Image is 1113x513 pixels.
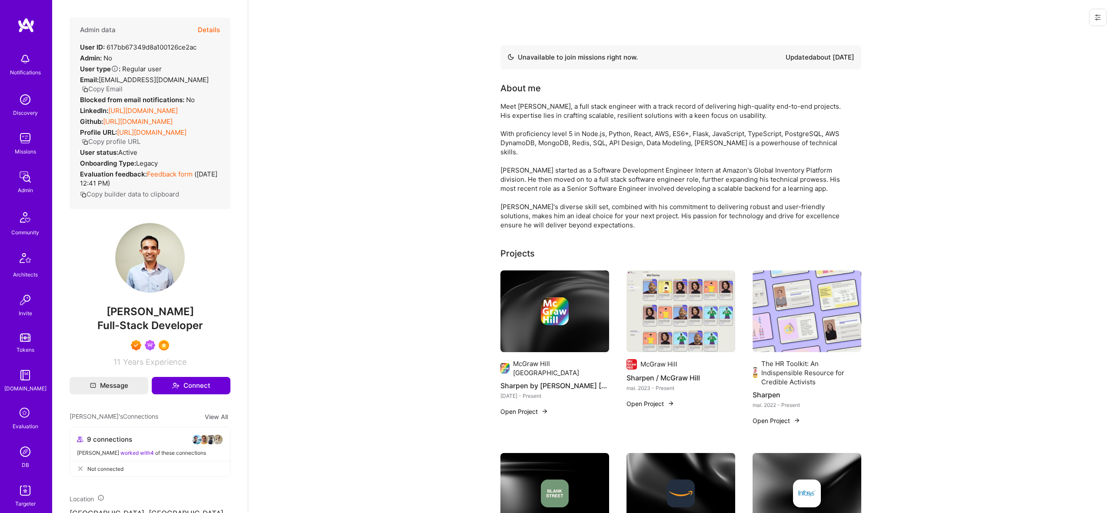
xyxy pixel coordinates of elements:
[753,367,758,378] img: Company logo
[192,434,202,445] img: avatar
[82,137,140,146] button: Copy profile URL
[500,407,548,416] button: Open Project
[80,54,102,62] strong: Admin:
[123,357,187,366] span: Years Experience
[103,117,173,126] a: [URL][DOMAIN_NAME]
[500,82,541,95] div: About me
[761,359,861,386] div: The HR Toolkit: An Indispensible Resource for Credible Activists
[147,170,193,178] a: Feedback form
[152,377,230,394] button: Connect
[500,391,609,400] div: [DATE] - Present
[17,17,35,33] img: logo
[15,249,36,270] img: Architects
[70,305,230,318] span: [PERSON_NAME]
[90,383,96,389] i: icon Mail
[131,340,141,350] img: Exceptional A.Teamer
[99,76,209,84] span: [EMAIL_ADDRESS][DOMAIN_NAME]
[17,405,33,422] i: icon SelectionTeam
[17,291,34,309] img: Invite
[13,270,38,279] div: Architects
[80,26,116,34] h4: Admin data
[118,148,137,157] span: Active
[513,359,609,377] div: McGraw Hill [GEOGRAPHIC_DATA]
[80,148,118,157] strong: User status:
[793,417,800,424] img: arrow-right
[500,270,609,352] img: cover
[500,363,510,373] img: Company logo
[80,107,108,115] strong: LinkedIn:
[17,91,34,108] img: discovery
[541,480,569,507] img: Company logo
[70,412,158,422] span: [PERSON_NAME]'s Connections
[77,436,83,443] i: icon Collaborator
[108,107,178,115] a: [URL][DOMAIN_NAME]
[77,465,84,472] i: icon CloseGray
[13,422,38,431] div: Evaluation
[77,448,223,457] div: [PERSON_NAME] of these connections
[136,159,158,167] span: legacy
[17,482,34,499] img: Skill Targeter
[206,434,216,445] img: avatar
[80,43,105,51] strong: User ID:
[120,450,154,456] span: worked with 4
[80,64,162,73] div: Regular user
[70,377,148,394] button: Message
[667,400,674,407] img: arrow-right
[507,52,638,63] div: Unavailable to join missions right now.
[10,68,41,77] div: Notifications
[22,460,29,470] div: DB
[626,399,674,408] button: Open Project
[4,384,47,393] div: [DOMAIN_NAME]
[80,191,87,198] i: icon Copy
[172,382,180,390] i: icon Connect
[17,50,34,68] img: bell
[202,412,230,422] button: View All
[786,52,854,63] div: Updated about [DATE]
[13,108,38,117] div: Discovery
[500,247,535,260] div: Projects
[87,464,123,473] span: Not connected
[213,434,223,445] img: avatar
[15,499,36,508] div: Targeter
[15,207,36,228] img: Community
[80,170,220,188] div: ( [DATE] 12:41 PM )
[507,53,514,60] img: Availability
[753,416,800,425] button: Open Project
[70,427,230,477] button: 9 connectionsavataravataravataravatar[PERSON_NAME] worked with4 of these connectionsNot connected
[117,128,187,137] a: [URL][DOMAIN_NAME]
[80,43,197,52] div: 617bb67349d8a100126ce2ac
[80,95,195,104] div: No
[82,84,123,93] button: Copy Email
[82,86,88,93] i: icon Copy
[640,360,677,369] div: McGraw Hill
[87,435,132,444] span: 9 connections
[115,223,185,293] img: User Avatar
[80,53,112,63] div: No
[15,147,36,156] div: Missions
[753,389,861,400] h4: Sharpen
[80,76,99,84] strong: Email:
[111,65,119,73] i: Help
[17,168,34,186] img: admin teamwork
[199,434,209,445] img: avatar
[793,480,821,507] img: Company logo
[19,309,32,318] div: Invite
[17,130,34,147] img: teamwork
[82,139,88,145] i: icon Copy
[626,359,637,370] img: Company logo
[145,340,155,350] img: Been on Mission
[500,380,609,391] h4: Sharpen by [PERSON_NAME] [PERSON_NAME]
[198,17,220,43] button: Details
[80,159,136,167] strong: Onboarding Type:
[667,480,695,507] img: Company logo
[18,186,33,195] div: Admin
[541,297,569,325] img: Company logo
[113,357,120,366] span: 11
[753,400,861,410] div: mai. 2022 - Present
[20,333,30,342] img: tokens
[753,270,861,352] img: Sharpen
[80,128,117,137] strong: Profile URL:
[626,383,735,393] div: mai. 2023 - Present
[626,372,735,383] h4: Sharpen / McGraw Hill
[97,319,203,332] span: Full-Stack Developer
